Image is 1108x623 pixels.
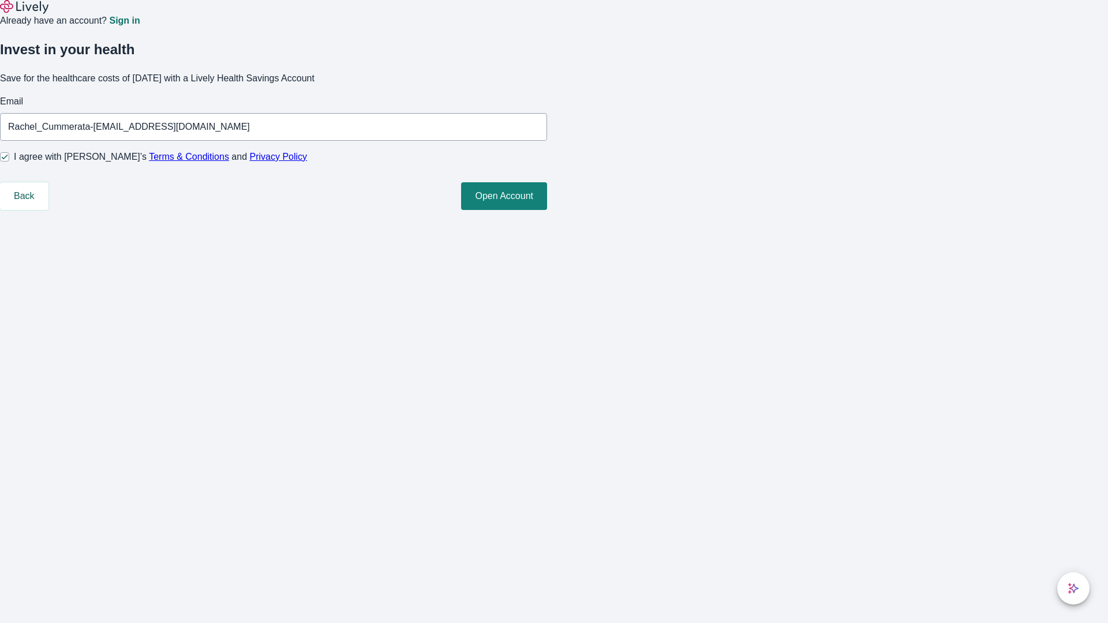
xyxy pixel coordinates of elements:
button: Open Account [461,182,547,210]
button: chat [1057,572,1090,605]
a: Terms & Conditions [149,152,229,162]
a: Privacy Policy [250,152,308,162]
span: I agree with [PERSON_NAME]’s and [14,150,307,164]
a: Sign in [109,16,140,25]
svg: Lively AI Assistant [1068,583,1079,594]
